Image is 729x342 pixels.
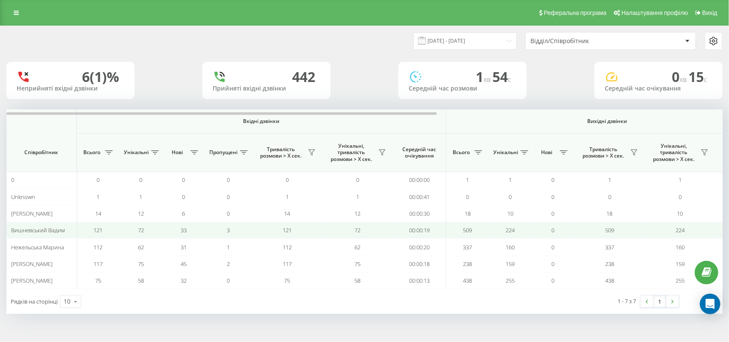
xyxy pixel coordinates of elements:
span: 160 [676,243,685,251]
td: 00:00:20 [393,239,446,255]
span: 75 [355,260,361,268]
span: 112 [283,243,292,251]
span: 1 [227,243,230,251]
span: 14 [95,210,101,217]
span: c [508,75,511,84]
span: Тривалість розмови > Х сек. [256,146,305,159]
span: 72 [355,226,361,234]
span: 0 [509,193,512,201]
span: 112 [94,243,103,251]
span: Унікальні [124,149,149,156]
span: 0 [679,193,682,201]
span: 224 [676,226,685,234]
span: 32 [181,277,187,284]
span: 12 [355,210,361,217]
span: 58 [138,277,144,284]
span: 438 [463,277,472,284]
span: 0 [227,176,230,184]
span: 0 [552,277,555,284]
span: 159 [676,260,685,268]
span: 15 [688,67,707,86]
span: 0 [672,67,688,86]
span: 2 [227,260,230,268]
span: 18 [465,210,471,217]
span: 0 [227,193,230,201]
div: 1 - 7 з 7 [618,297,636,305]
span: 160 [506,243,515,251]
span: [PERSON_NAME] [11,277,53,284]
span: 438 [605,277,614,284]
span: Вихід [703,9,717,16]
span: 509 [463,226,472,234]
div: 6 (1)% [82,69,119,85]
span: 337 [605,243,614,251]
span: Вишневський Вадим [11,226,65,234]
td: 00:00:00 [393,172,446,188]
span: Всього [81,149,102,156]
span: Унікальні [493,149,518,156]
span: 0 [227,210,230,217]
span: 12 [138,210,144,217]
a: 1 [653,295,666,307]
span: Унікальні, тривалість розмови > Х сек. [327,143,376,163]
div: Неприйняті вхідні дзвінки [17,85,124,92]
span: 14 [284,210,290,217]
span: 6 [182,210,185,217]
span: 1 [509,176,512,184]
td: 00:00:41 [393,188,446,205]
span: 255 [676,277,685,284]
span: Співробітник [14,149,69,156]
span: Нежельська Марина [11,243,64,251]
span: хв [483,75,492,84]
span: 75 [138,260,144,268]
span: Реферальна програма [544,9,607,16]
div: Прийняті вхідні дзвінки [213,85,320,92]
span: Середній час очікування [399,146,439,159]
td: 00:00:18 [393,256,446,272]
span: 0 [552,210,555,217]
span: 10 [677,210,683,217]
div: Середній час розмови [409,85,516,92]
span: 159 [506,260,515,268]
div: 10 [64,297,70,306]
span: 0 [140,176,143,184]
span: 54 [492,67,511,86]
span: 224 [506,226,515,234]
span: 0 [182,193,185,201]
span: 33 [181,226,187,234]
span: 1 [140,193,143,201]
div: Середній час очікування [605,85,712,92]
span: 75 [284,277,290,284]
span: Нові [536,149,557,156]
span: 0 [97,176,100,184]
span: 62 [138,243,144,251]
span: 0 [552,226,555,234]
td: 00:00:30 [393,205,446,222]
span: Рядків на сторінці [11,298,58,305]
span: Тривалість розмови > Х сек. [579,146,628,159]
span: 337 [463,243,472,251]
span: 3 [227,226,230,234]
span: 10 [507,210,513,217]
span: 1 [97,193,100,201]
span: 0 [552,176,555,184]
span: Unknown [11,193,35,201]
span: 45 [181,260,187,268]
span: Нові [167,149,188,156]
span: 238 [605,260,614,268]
span: [PERSON_NAME] [11,210,53,217]
span: 0 [552,243,555,251]
div: 442 [292,69,315,85]
span: 0 [286,176,289,184]
span: 62 [355,243,361,251]
td: 00:00:19 [393,222,446,239]
span: Унікальні, тривалість розмови > Х сек. [649,143,698,163]
span: 0 [608,193,611,201]
span: 0 [356,176,359,184]
span: 1 [679,176,682,184]
span: 121 [94,226,103,234]
div: Відділ/Співробітник [530,38,632,45]
div: Open Intercom Messenger [700,294,720,314]
span: Пропущені [209,149,237,156]
span: 72 [138,226,144,234]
